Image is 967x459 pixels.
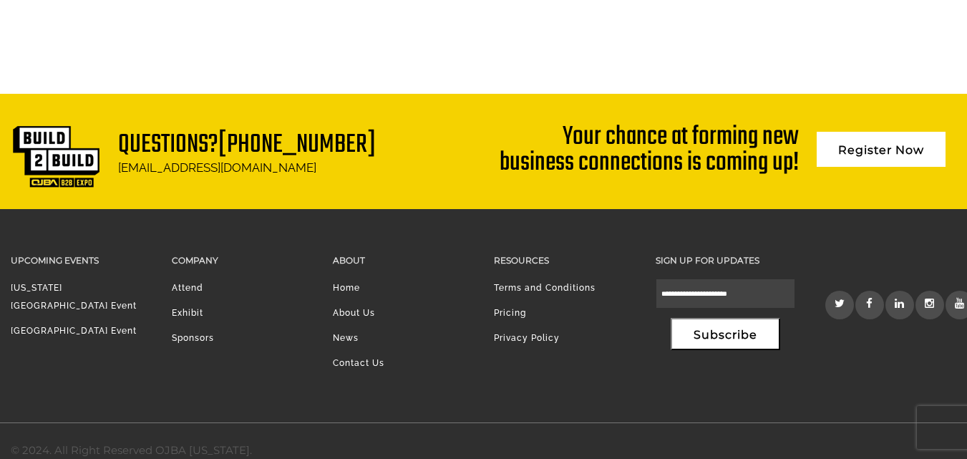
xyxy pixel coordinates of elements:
[172,333,214,343] a: Sponsors
[11,252,150,269] h3: Upcoming Events
[671,318,780,350] button: Subscribe
[494,333,560,343] a: Privacy Policy
[333,358,384,368] a: Contact Us
[172,252,311,269] h3: Company
[817,132,946,167] a: Register Now
[74,80,240,99] div: Leave a message
[494,252,633,269] h3: Resources
[235,7,269,42] div: Minimize live chat window
[172,283,203,293] a: Attend
[118,160,316,175] a: [EMAIL_ADDRESS][DOMAIN_NAME]
[118,132,376,158] h1: Questions?
[172,308,203,318] a: Exhibit
[494,283,596,293] a: Terms and Conditions
[19,132,261,164] input: Enter your last name
[19,175,261,206] input: Enter your email address
[218,125,376,165] a: [PHONE_NUMBER]
[333,308,375,318] a: About Us
[210,357,260,376] em: Submit
[494,308,526,318] a: Pricing
[19,217,261,344] textarea: Type your message and click 'Submit'
[333,252,472,269] h3: About
[11,326,137,336] a: [GEOGRAPHIC_DATA] Event
[656,252,795,269] h3: Sign up for updates
[495,125,799,176] div: Your chance at forming new business connections is coming up!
